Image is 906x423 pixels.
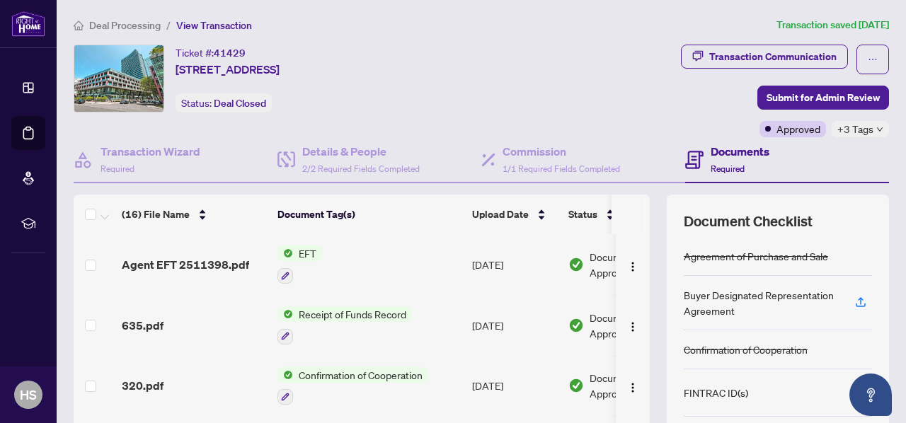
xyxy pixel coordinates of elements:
[277,306,293,322] img: Status Icon
[74,21,84,30] span: home
[293,367,428,383] span: Confirmation of Cooperation
[627,382,638,393] img: Logo
[74,45,164,112] img: IMG-C12235936_1.jpg
[876,126,883,133] span: down
[627,321,638,332] img: Logo
[568,257,584,272] img: Document Status
[563,195,683,234] th: Status
[621,314,644,337] button: Logo
[176,93,272,112] div: Status:
[89,19,161,32] span: Deal Processing
[681,45,848,69] button: Transaction Communication
[302,143,420,160] h4: Details & People
[711,143,769,160] h4: Documents
[277,245,322,284] button: Status IconEFT
[122,207,190,222] span: (16) File Name
[101,163,134,174] span: Required
[590,310,677,341] span: Document Approved
[709,45,837,68] div: Transaction Communication
[627,261,638,272] img: Logo
[277,367,428,405] button: Status IconConfirmation of Cooperation
[11,11,45,37] img: logo
[293,306,412,322] span: Receipt of Funds Record
[684,342,808,357] div: Confirmation of Cooperation
[684,248,828,264] div: Agreement of Purchase and Sale
[277,306,412,344] button: Status IconReceipt of Funds Record
[767,86,880,109] span: Submit for Admin Review
[776,121,820,137] span: Approved
[214,97,266,110] span: Deal Closed
[503,143,620,160] h4: Commission
[176,61,280,78] span: [STREET_ADDRESS]
[272,195,466,234] th: Document Tag(s)
[590,249,677,280] span: Document Approved
[684,211,813,231] span: Document Checklist
[503,163,620,174] span: 1/1 Required Fields Completed
[711,163,745,174] span: Required
[837,121,873,137] span: +3 Tags
[293,245,322,261] span: EFT
[466,295,563,356] td: [DATE]
[684,287,838,318] div: Buyer Designated Representation Agreement
[302,163,420,174] span: 2/2 Required Fields Completed
[176,19,252,32] span: View Transaction
[621,374,644,397] button: Logo
[757,86,889,110] button: Submit for Admin Review
[621,253,644,276] button: Logo
[849,373,892,416] button: Open asap
[868,54,878,64] span: ellipsis
[116,195,272,234] th: (16) File Name
[776,17,889,33] article: Transaction saved [DATE]
[568,378,584,393] img: Document Status
[176,45,246,61] div: Ticket #:
[101,143,200,160] h4: Transaction Wizard
[590,370,677,401] span: Document Approved
[472,207,529,222] span: Upload Date
[122,256,249,273] span: Agent EFT 2511398.pdf
[466,356,563,417] td: [DATE]
[568,207,597,222] span: Status
[122,317,164,334] span: 635.pdf
[122,377,164,394] span: 320.pdf
[277,245,293,261] img: Status Icon
[277,367,293,383] img: Status Icon
[166,17,171,33] li: /
[466,195,563,234] th: Upload Date
[20,385,37,405] span: HS
[684,385,748,400] div: FINTRAC ID(s)
[214,47,246,59] span: 41429
[466,234,563,295] td: [DATE]
[568,318,584,333] img: Document Status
